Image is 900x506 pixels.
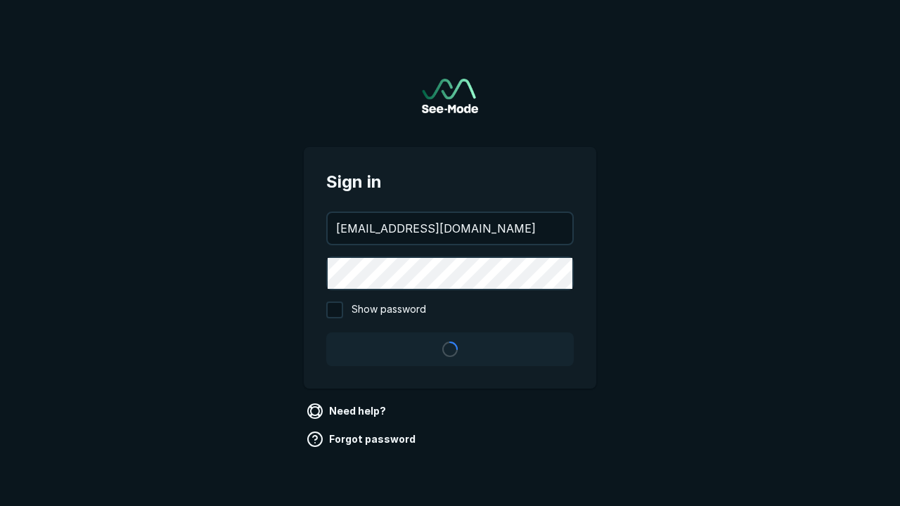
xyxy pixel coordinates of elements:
img: See-Mode Logo [422,79,478,113]
span: Sign in [326,169,574,195]
a: Go to sign in [422,79,478,113]
input: your@email.com [328,213,572,244]
span: Show password [352,301,426,318]
a: Need help? [304,400,392,422]
a: Forgot password [304,428,421,450]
